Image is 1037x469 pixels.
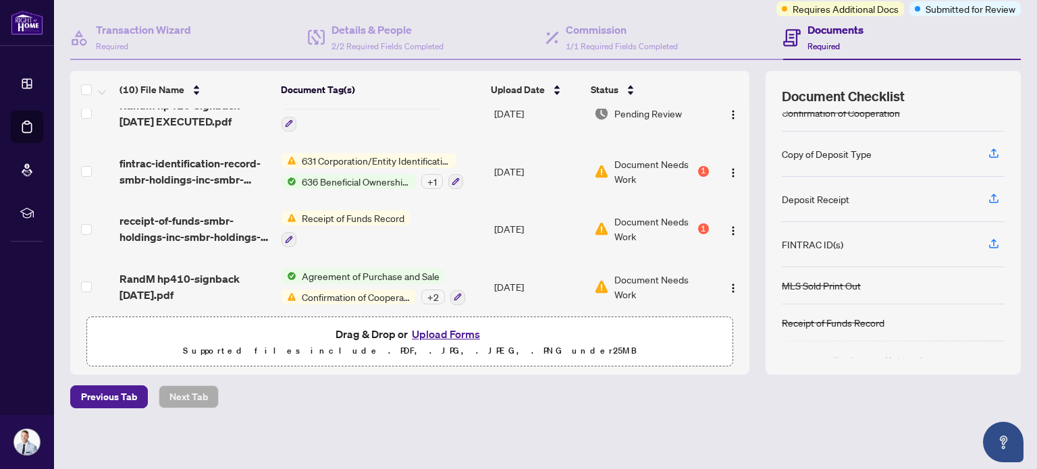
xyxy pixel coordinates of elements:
div: Receipt of Funds Record [782,315,884,330]
span: Pending Review [614,106,682,121]
div: FINTRAC ID(s) [782,237,843,252]
img: Document Status [594,164,609,179]
button: Logo [722,276,744,298]
span: (10) File Name [119,82,184,97]
h4: Details & People [331,22,444,38]
button: Status Icon631 Corporation/Entity Identification InformationRecordStatus Icon636 Beneficial Owner... [282,153,463,190]
img: Logo [728,225,739,236]
button: Logo [722,218,744,240]
span: Document Needs Work [614,157,695,186]
img: Status Icon [282,211,296,225]
button: Next Tab [159,385,219,408]
span: Receipt of Funds Record [296,211,410,225]
img: Profile Icon [14,429,40,455]
div: 1 [698,166,709,177]
h4: Transaction Wizard [96,22,191,38]
span: 636 Beneficial Ownership Record [296,174,416,189]
button: Upload Forms [408,325,484,343]
button: Status IconAgreement of Purchase and SaleStatus IconConfirmation of Cooperation+2 [282,269,465,305]
div: 1 [698,223,709,234]
span: Document Needs Work [614,214,695,244]
img: Document Status [594,279,609,294]
button: Status IconReceipt of Funds Record [282,211,410,247]
span: fintrac-identification-record-smbr-holdings-inc-smbr-holdings-inc-20250730-102710.pdf [119,155,271,188]
span: receipt-of-funds-smbr-holdings-inc-smbr-holdings-inc-20250730-103922.pdf [119,213,271,245]
span: Upload Date [491,82,545,97]
span: Agreement of Purchase and Sale [296,269,445,283]
button: Logo [722,161,744,182]
td: [DATE] [489,142,589,200]
span: Drag & Drop or [336,325,484,343]
img: Logo [728,167,739,178]
span: Document Checklist [782,87,905,106]
p: Supported files include .PDF, .JPG, .JPEG, .PNG under 25 MB [95,343,724,359]
td: [DATE] [489,84,589,142]
img: Status Icon [282,269,296,283]
img: logo [11,10,43,35]
span: RandM hp410-signback [DATE].pdf [119,271,271,303]
img: Document Status [594,221,609,236]
h4: Commission [566,22,678,38]
div: MLS Sold Print Out [782,278,861,293]
div: + 1 [421,174,443,189]
span: Required [807,41,840,51]
img: Status Icon [282,289,296,304]
span: Previous Tab [81,386,137,408]
img: Logo [728,109,739,120]
span: RandM hp410-signback [DATE] EXECUTED.pdf [119,97,271,130]
img: Status Icon [282,174,296,189]
div: Copy of Deposit Type [782,146,872,161]
th: Upload Date [485,71,585,109]
button: Previous Tab [70,385,148,408]
span: Status [591,82,618,97]
div: Deposit Receipt [782,192,849,206]
span: Confirmation of Cooperation [296,289,416,304]
img: Document Status [594,106,609,121]
button: Logo [722,103,744,124]
div: Confirmation of Cooperation [782,105,900,120]
th: (10) File Name [114,71,275,109]
td: [DATE] [489,200,589,258]
div: + 2 [421,289,445,304]
button: Status IconAgreement of Purchase and Sale [282,95,445,132]
span: Requires Additional Docs [793,1,899,16]
th: Status [585,71,710,109]
span: Document Needs Work [614,272,708,302]
span: Required [96,41,128,51]
img: Logo [728,283,739,294]
span: 2/2 Required Fields Completed [331,41,444,51]
img: Status Icon [282,153,296,168]
span: 1/1 Required Fields Completed [566,41,678,51]
button: Open asap [983,422,1023,462]
span: Submitted for Review [926,1,1015,16]
th: Document Tag(s) [275,71,486,109]
h4: Documents [807,22,863,38]
span: Drag & Drop orUpload FormsSupported files include .PDF, .JPG, .JPEG, .PNG under25MB [87,317,733,367]
td: [DATE] [489,258,589,316]
span: 631 Corporation/Entity Identification InformationRecord [296,153,456,168]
